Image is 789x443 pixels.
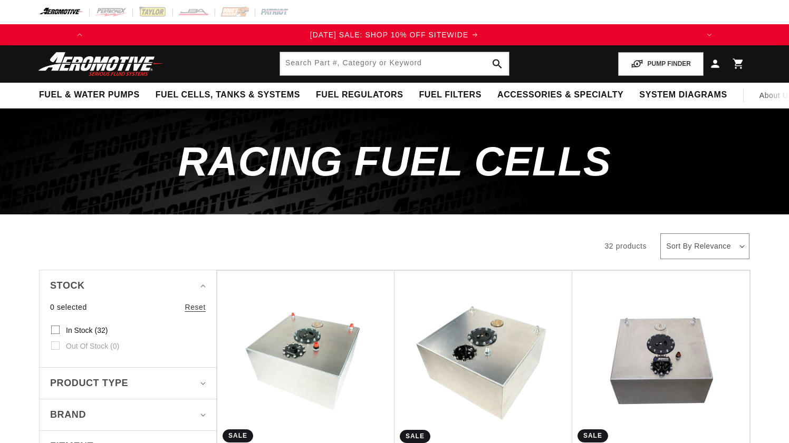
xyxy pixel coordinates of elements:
[90,29,699,41] a: [DATE] SALE: SHOP 10% OFF SITEWIDE
[39,90,140,101] span: Fuel & Water Pumps
[90,29,699,41] div: Announcement
[631,83,735,107] summary: System Diagrams
[497,90,623,101] span: Accessories & Specialty
[604,242,647,250] span: 32 products
[489,83,631,107] summary: Accessories & Specialty
[419,90,482,101] span: Fuel Filters
[50,301,87,313] span: 0 selected
[50,399,206,430] summary: Brand (0 selected)
[50,270,206,301] summary: Stock (0 selected)
[50,278,85,293] span: Stock
[639,90,727,101] span: System Diagrams
[308,83,411,107] summary: Fuel Regulators
[148,83,308,107] summary: Fuel Cells, Tanks & Systems
[50,368,206,399] summary: Product type (0 selected)
[66,341,119,351] span: Out of stock (0)
[316,90,403,101] span: Fuel Regulators
[13,24,776,45] slideshow-component: Translation missing: en.sections.announcements.announcement_bar
[178,138,611,184] span: Racing Fuel Cells
[66,326,108,335] span: In stock (32)
[50,376,128,391] span: Product type
[618,52,704,76] button: PUMP FINDER
[31,83,148,107] summary: Fuel & Water Pumps
[185,301,206,313] a: Reset
[310,31,468,39] span: [DATE] SALE: SHOP 10% OFF SITEWIDE
[280,52,509,75] input: Search by Part Number, Category or Keyword
[90,29,699,41] div: 1 of 3
[156,90,300,101] span: Fuel Cells, Tanks & Systems
[69,24,90,45] button: Translation missing: en.sections.announcements.previous_announcement
[486,52,509,75] button: search button
[699,24,720,45] button: Translation missing: en.sections.announcements.next_announcement
[50,407,86,422] span: Brand
[35,52,167,76] img: Aeromotive
[411,83,489,107] summary: Fuel Filters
